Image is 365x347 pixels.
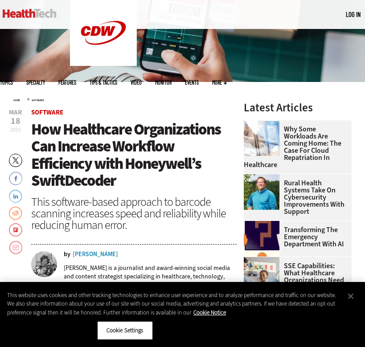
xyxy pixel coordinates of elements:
a: Electronic health records [244,120,284,127]
a: More information about your privacy [193,309,226,316]
div: » [13,95,237,102]
h3: Latest Articles [244,102,352,113]
span: Specialty [26,80,45,85]
a: Video [131,80,142,85]
button: Close [341,286,361,306]
a: Transforming the Emergency Department with AI [244,226,346,248]
div: This website uses cookies and other tracking technologies to enhance user experience and to analy... [7,291,340,317]
a: illustration of question mark [244,221,284,228]
img: Donna Marbury [31,251,57,277]
button: Cookie Settings [97,321,153,340]
a: Tips & Tactics [90,80,117,85]
span: How Healthcare Organizations Can Increase Workflow Efficiency with Honeywell’s SwiftDecoder [31,119,221,191]
img: illustration of question mark [244,221,279,257]
a: SSE Capabilities: What Healthcare Organizations Need to Know [244,262,346,291]
span: 2025 [10,126,21,133]
a: Home [13,98,20,102]
span: More [212,80,227,85]
a: Features [58,80,76,85]
img: Home [3,9,57,18]
a: Events [185,80,199,85]
a: CDW [70,59,137,68]
img: Doctor speaking with patient [244,257,279,293]
span: by [64,251,70,257]
a: Why Some Workloads Are Coming Home: The Case for Cloud Repatriation in Healthcare [244,126,346,168]
div: User menu [346,10,361,19]
img: Jim Roeder [244,174,279,210]
a: Rural Health Systems Take On Cybersecurity Improvements with Support [244,180,346,215]
a: Software [32,98,44,102]
span: 18 [9,117,22,126]
a: Jim Roeder [244,174,284,181]
span: Mar [9,109,22,116]
a: MonITor [155,80,172,85]
a: Doctor speaking with patient [244,257,284,264]
a: [PERSON_NAME] [73,251,118,257]
a: Log in [346,10,361,18]
div: This software-based approach to barcode scanning increases speed and reliability while reducing h... [31,196,237,231]
img: Electronic health records [244,120,279,156]
p: [PERSON_NAME] is a journalist and award-winning social media and content strategist specializing ... [64,264,237,289]
a: Software [31,108,63,117]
